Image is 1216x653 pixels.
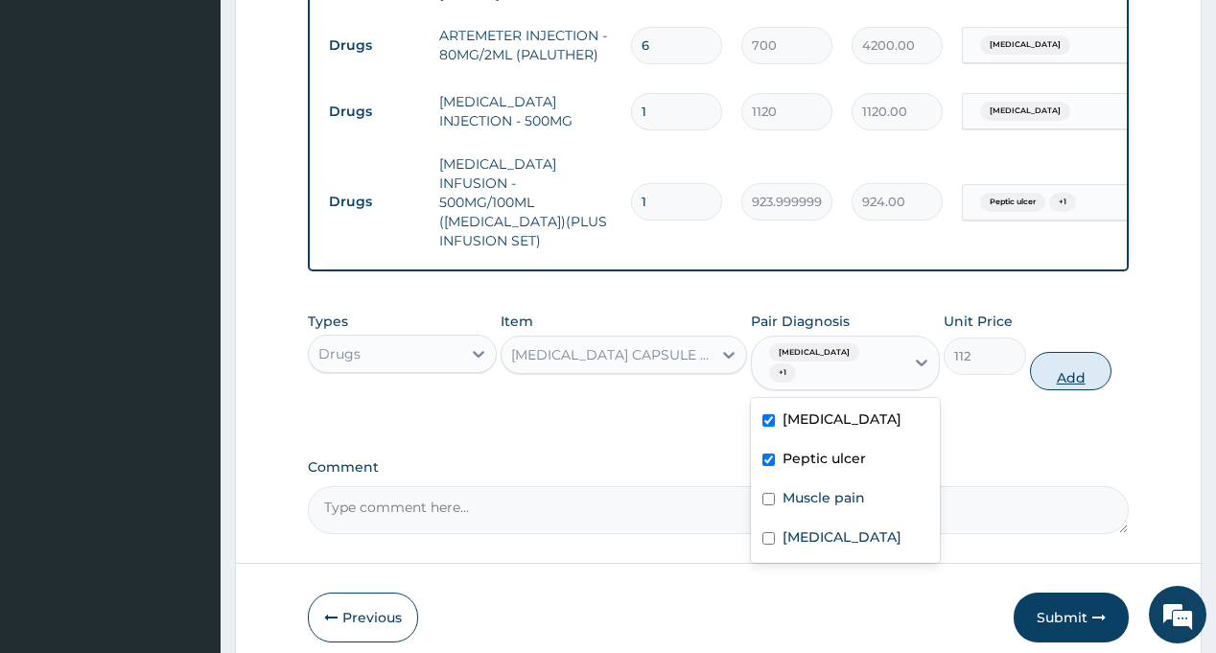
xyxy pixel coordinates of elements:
[980,102,1070,121] span: [MEDICAL_DATA]
[1014,593,1129,642] button: Submit
[1049,193,1076,212] span: + 1
[751,312,850,331] label: Pair Diagnosis
[1030,352,1112,390] button: Add
[783,449,866,468] label: Peptic ulcer
[308,314,348,330] label: Types
[783,409,901,429] label: [MEDICAL_DATA]
[35,96,78,144] img: d_794563401_company_1708531726252_794563401
[980,35,1070,55] span: [MEDICAL_DATA]
[430,82,621,140] td: [MEDICAL_DATA] INJECTION - 500MG
[308,593,418,642] button: Previous
[111,201,265,395] span: We're online!
[783,527,901,547] label: [MEDICAL_DATA]
[511,345,713,364] div: [MEDICAL_DATA] CAPSULE - 500MG
[318,344,361,363] div: Drugs
[944,312,1013,331] label: Unit Price
[319,94,430,129] td: Drugs
[319,28,430,63] td: Drugs
[980,193,1045,212] span: Peptic ulcer
[319,184,430,220] td: Drugs
[769,343,859,362] span: [MEDICAL_DATA]
[308,459,1128,476] label: Comment
[430,145,621,260] td: [MEDICAL_DATA] INFUSION - 500MG/100ML ([MEDICAL_DATA])(PLUS INFUSION SET)
[501,312,533,331] label: Item
[315,10,361,56] div: Minimize live chat window
[100,107,322,132] div: Chat with us now
[10,443,365,510] textarea: Type your message and hit 'Enter'
[769,363,796,383] span: + 1
[430,16,621,74] td: ARTEMETER INJECTION - 80MG/2ML (PALUTHER)
[783,488,865,507] label: Muscle pain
